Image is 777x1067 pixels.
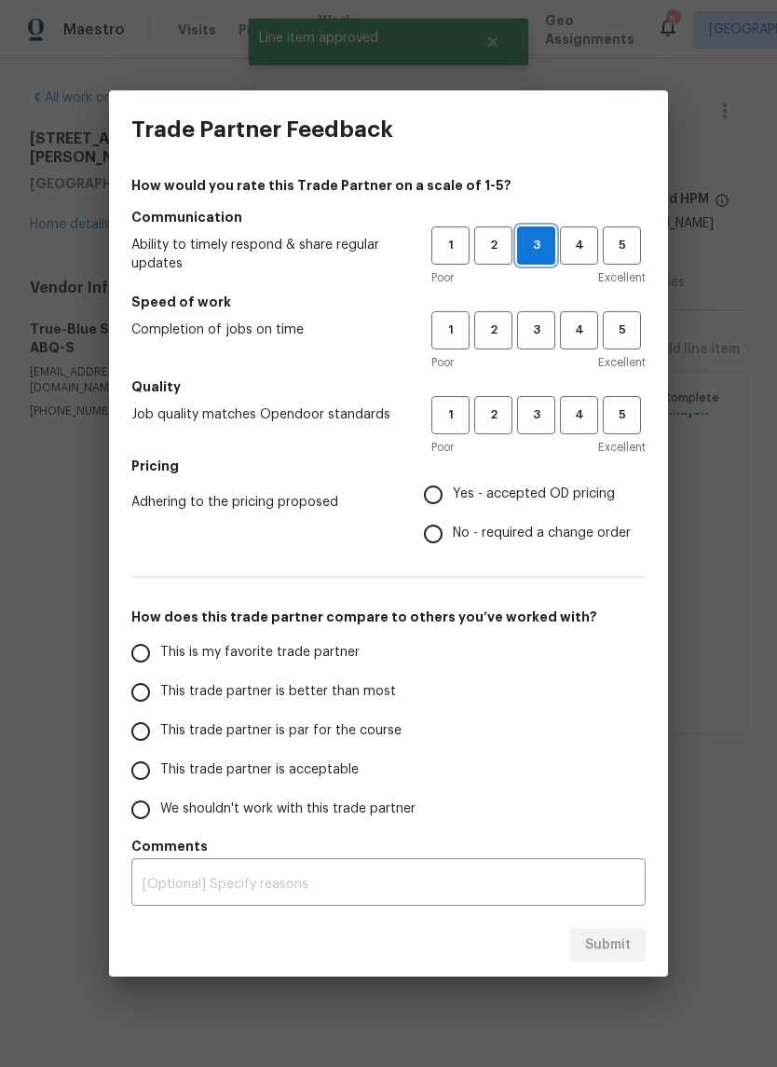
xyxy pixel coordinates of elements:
span: This is my favorite trade partner [160,643,360,663]
span: 5 [605,320,639,341]
span: Excellent [598,268,646,287]
span: This trade partner is better than most [160,682,396,702]
h5: Quality [131,377,646,396]
span: 2 [476,320,511,341]
span: 1 [433,320,468,341]
button: 1 [431,396,470,434]
button: 3 [517,396,555,434]
button: 1 [431,226,470,265]
span: We shouldn't work with this trade partner [160,800,416,819]
span: Poor [431,438,454,457]
button: 4 [560,396,598,434]
span: This trade partner is par for the course [160,721,402,741]
span: Adhering to the pricing proposed [131,493,394,512]
button: 2 [474,226,512,265]
button: 5 [603,226,641,265]
span: 5 [605,404,639,426]
h5: Speed of work [131,293,646,311]
h5: Pricing [131,457,646,475]
span: Excellent [598,438,646,457]
span: Excellent [598,353,646,372]
button: 3 [517,311,555,349]
span: This trade partner is acceptable [160,760,359,780]
h3: Trade Partner Feedback [131,116,393,143]
span: 1 [433,235,468,256]
span: Yes - accepted OD pricing [453,485,615,504]
span: 2 [476,235,511,256]
button: 1 [431,311,470,349]
button: 2 [474,311,512,349]
div: How does this trade partner compare to others you’ve worked with? [131,634,646,829]
h5: Communication [131,208,646,226]
button: 2 [474,396,512,434]
span: 2 [476,404,511,426]
h4: How would you rate this Trade Partner on a scale of 1-5? [131,176,646,195]
span: 4 [562,404,596,426]
span: 4 [562,235,596,256]
button: 5 [603,311,641,349]
span: Completion of jobs on time [131,321,402,339]
button: 5 [603,396,641,434]
button: 4 [560,226,598,265]
h5: Comments [131,837,646,855]
span: 1 [433,404,468,426]
span: 3 [519,320,553,341]
span: 3 [518,235,554,256]
button: 3 [517,226,555,265]
span: 4 [562,320,596,341]
h5: How does this trade partner compare to others you’ve worked with? [131,608,646,626]
span: Ability to timely respond & share regular updates [131,236,402,273]
span: 5 [605,235,639,256]
span: 3 [519,404,553,426]
span: Poor [431,353,454,372]
span: No - required a change order [453,524,631,543]
span: Poor [431,268,454,287]
button: 4 [560,311,598,349]
div: Pricing [424,475,646,554]
span: Job quality matches Opendoor standards [131,405,402,424]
